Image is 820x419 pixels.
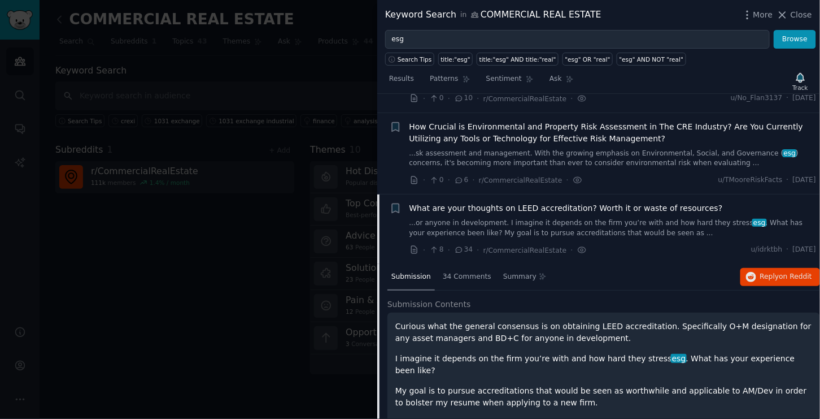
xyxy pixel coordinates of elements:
a: How Crucial is Environmental and Property Risk Assessment in The CRE Industry? Are You Currently ... [409,121,817,145]
a: Ask [546,70,578,93]
span: · [423,244,425,256]
span: · [787,245,789,255]
a: Patterns [426,70,474,93]
div: "esg" OR "real" [565,55,610,63]
p: I imagine it depends on the firm you’re with and how hard they stress . What has your experience ... [395,353,812,377]
input: Try a keyword related to your business [385,30,770,49]
span: 0 [429,93,443,103]
a: What are your thoughts on LEED accreditation? Worth it or waste of resources? [409,202,723,214]
span: 10 [454,93,473,103]
span: Close [791,9,812,21]
a: Results [385,70,418,93]
span: 6 [454,175,468,185]
button: Search Tips [385,53,434,66]
div: "esg" AND NOT "real" [620,55,683,63]
button: More [742,9,773,21]
span: r/CommercialRealEstate [483,95,567,103]
span: · [423,174,425,186]
span: · [448,93,450,105]
button: Close [777,9,812,21]
a: "esg" AND NOT "real" [617,53,686,66]
span: · [423,93,425,105]
p: My goal is to pursue accreditations that would be seen as worthwhile and applicable to AM/Dev in ... [395,385,812,409]
span: Sentiment [486,74,522,84]
a: Sentiment [482,70,538,93]
button: Replyon Reddit [740,268,820,286]
span: [DATE] [793,93,816,103]
span: Summary [503,272,537,282]
span: 34 Comments [443,272,491,282]
span: · [570,93,573,105]
span: Submission Contents [387,299,471,310]
span: Search Tips [398,55,432,63]
span: · [570,244,573,256]
span: · [787,93,789,103]
span: Ask [549,74,562,84]
span: · [448,174,450,186]
div: Keyword Search COMMERCIAL REAL ESTATE [385,8,601,22]
p: Curious what the general consensus is on obtaining LEED accreditation. Specifically O+M designati... [395,321,812,344]
span: [DATE] [793,175,816,185]
span: Reply [760,272,812,282]
span: · [477,93,479,105]
span: · [787,175,789,185]
span: · [566,174,569,186]
span: u/No_Flan3137 [731,93,783,103]
span: More [753,9,773,21]
span: Submission [391,272,431,282]
span: esg [671,354,687,363]
span: · [473,174,475,186]
span: u/TMooreRiskFacts [718,175,783,185]
span: · [448,244,450,256]
span: esg [752,219,766,227]
div: title:"esg" AND title:"real" [479,55,556,63]
button: Browse [774,30,816,49]
span: esg [783,149,797,157]
span: on Reddit [779,273,812,280]
span: [DATE] [793,245,816,255]
div: title:"esg" [441,55,470,63]
button: Track [789,70,812,93]
span: Results [389,74,414,84]
span: r/CommercialRealEstate [483,247,567,254]
span: Patterns [430,74,458,84]
span: in [460,10,466,20]
a: "esg" OR "real" [562,53,613,66]
span: · [477,244,479,256]
a: title:"esg" AND title:"real" [477,53,559,66]
span: u/idrktbh [751,245,783,255]
span: 34 [454,245,473,255]
span: 8 [429,245,443,255]
span: 0 [429,175,443,185]
div: Track [793,84,808,92]
span: r/CommercialRealEstate [479,176,562,184]
a: ...or anyone in development. I imagine it depends on the firm you’re with and how hard they stres... [409,218,817,238]
a: ...sk assessment and management. With the growing emphasis on Environmental, Social, and Governan... [409,149,817,169]
a: title:"esg" [438,53,473,66]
